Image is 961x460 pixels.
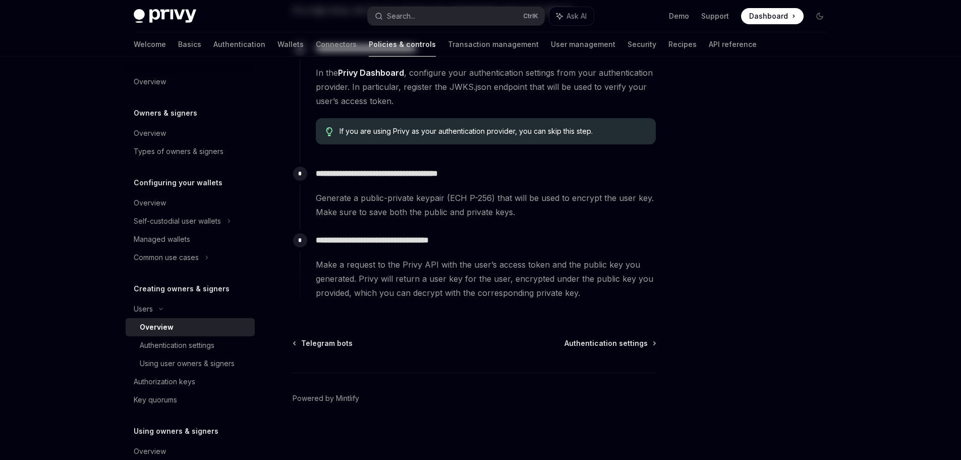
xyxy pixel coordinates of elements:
a: Support [701,11,729,21]
a: Overview [126,318,255,336]
button: Ask AI [549,7,594,25]
a: Telegram bots [294,338,353,348]
span: Ctrl K [523,12,538,20]
h5: Owners & signers [134,107,197,119]
a: Demo [669,11,689,21]
a: Privy Dashboard [338,68,404,78]
a: Using user owners & signers [126,354,255,373]
a: Authorization keys [126,373,255,391]
span: In the , configure your authentication settings from your authentication provider. In particular,... [316,66,656,108]
h5: Using owners & signers [134,425,218,437]
a: Overview [126,194,255,212]
a: Wallets [277,32,304,57]
span: Authentication settings [564,338,648,348]
div: Key quorums [134,394,177,406]
a: API reference [709,32,757,57]
h5: Configuring your wallets [134,177,222,189]
div: Using user owners & signers [140,357,235,370]
a: Types of owners & signers [126,142,255,161]
a: Basics [178,32,201,57]
img: dark logo [134,9,196,23]
div: Authentication settings [140,339,214,351]
h5: Creating owners & signers [134,283,230,295]
div: Managed wallets [134,233,190,245]
div: Overview [134,445,166,457]
div: Common use cases [134,251,199,264]
a: Authentication settings [564,338,655,348]
a: Transaction management [448,32,539,57]
a: Security [628,32,656,57]
svg: Tip [326,127,333,136]
div: Overview [140,321,174,333]
div: Overview [134,197,166,209]
span: If you are using Privy as your authentication provider, you can skip this step. [340,126,646,136]
span: Dashboard [749,11,788,21]
a: Powered by Mintlify [293,393,359,403]
a: Connectors [316,32,357,57]
a: Managed wallets [126,230,255,248]
span: Ask AI [567,11,587,21]
span: Make a request to the Privy API with the user’s access token and the public key you generated. Pr... [316,258,656,300]
a: Dashboard [741,8,804,24]
a: Authentication settings [126,336,255,354]
div: Overview [134,76,166,88]
a: Recipes [668,32,697,57]
div: Search... [387,10,415,22]
a: Policies & controls [369,32,436,57]
span: Telegram bots [301,338,353,348]
span: Generate a public-private keypair (ECH P-256) that will be used to encrypt the user key. Make sur... [316,191,656,219]
a: Welcome [134,32,166,57]
button: Toggle dark mode [812,8,828,24]
a: User management [551,32,615,57]
div: Self-custodial user wallets [134,215,221,227]
a: Key quorums [126,391,255,409]
a: Overview [126,73,255,91]
div: Overview [134,127,166,139]
div: Types of owners & signers [134,145,223,158]
div: Users [134,303,153,315]
a: Authentication [213,32,265,57]
button: Search...CtrlK [368,7,544,25]
a: Overview [126,124,255,142]
div: Authorization keys [134,376,195,388]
